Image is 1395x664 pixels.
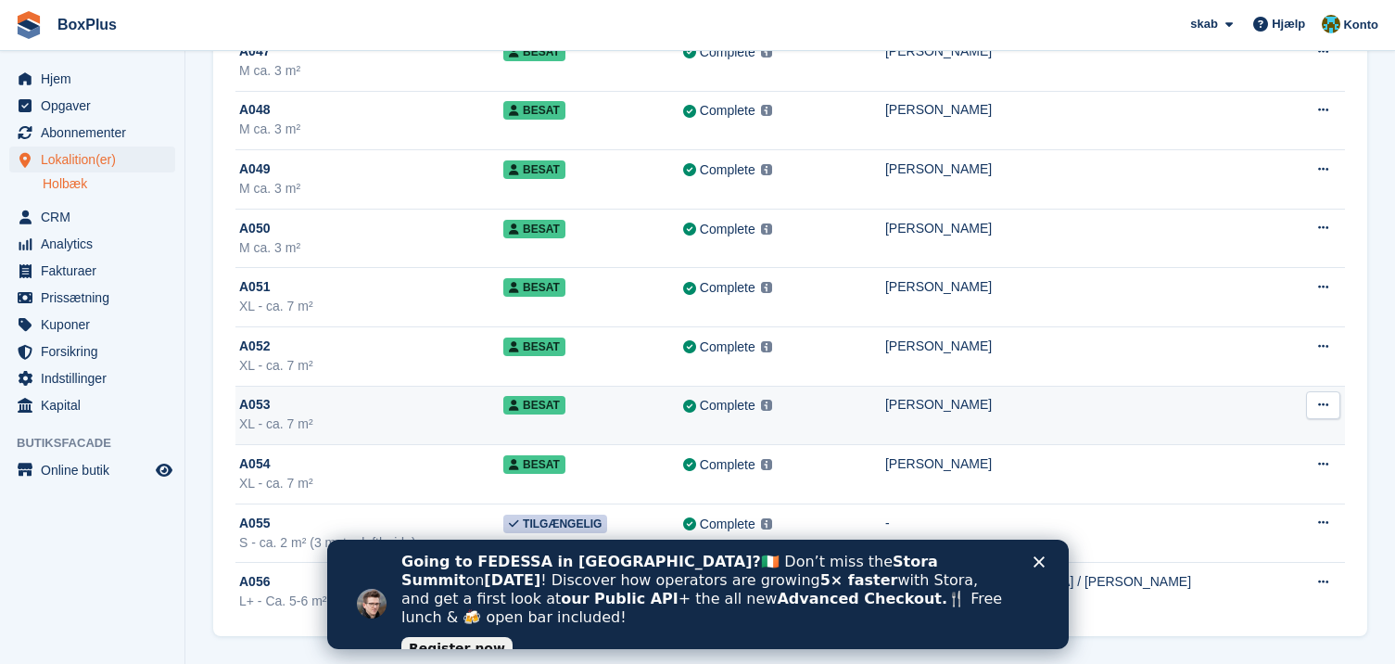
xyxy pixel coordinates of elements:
[239,592,503,611] div: L+ - Ca. 5-6 m² (3 meter lofthøjde)
[761,46,772,57] img: icon-info-grey-7440780725fd019a000dd9b08b2336e03edf1995a4989e88bcd33f0948082b44.svg
[700,515,755,534] div: Complete
[885,219,1293,238] div: [PERSON_NAME]
[9,285,175,311] a: menu
[239,474,503,493] div: XL - ca. 7 m²
[700,101,755,121] div: Complete
[885,160,1293,179] div: [PERSON_NAME]
[41,285,152,311] span: Prissætning
[327,540,1069,649] iframe: Intercom live chat banner
[41,93,152,119] span: Opgaver
[761,400,772,411] img: icon-info-grey-7440780725fd019a000dd9b08b2336e03edf1995a4989e88bcd33f0948082b44.svg
[239,395,270,415] span: A053
[9,392,175,418] a: menu
[239,179,503,198] div: M ca. 3 m²
[239,160,270,179] span: A049
[885,395,1293,415] div: [PERSON_NAME]
[761,341,772,352] img: icon-info-grey-7440780725fd019a000dd9b08b2336e03edf1995a4989e88bcd33f0948082b44.svg
[17,434,184,453] span: Butiksfacade
[41,312,152,338] span: Kuponer
[239,337,270,356] span: A052
[239,572,270,592] span: A056
[239,238,503,258] div: M ca. 3 m²
[15,11,43,39] img: stora-icon-8386f47178a22dfd0bd8f6a31ec36ba5ce8667c1dd55bd0f319d3a0aa187defe.svg
[503,396,565,415] span: Besat
[1343,16,1378,34] span: Konto
[700,338,755,357] div: Complete
[761,282,772,293] img: icon-info-grey-7440780725fd019a000dd9b08b2336e03edf1995a4989e88bcd33f0948082b44.svg
[239,514,270,533] span: A055
[41,392,152,418] span: Kapital
[9,204,175,230] a: menu
[239,356,503,376] div: XL - ca. 7 m²
[239,415,503,434] div: XL - ca. 7 m²
[503,101,565,120] span: Besat
[885,504,1293,563] td: -
[9,120,175,146] a: menu
[239,100,270,120] span: A048
[761,223,772,235] img: icon-info-grey-7440780725fd019a000dd9b08b2336e03edf1995a4989e88bcd33f0948082b44.svg
[706,17,725,28] div: Luk
[503,43,565,61] span: Besat
[239,42,270,61] span: A047
[41,338,152,364] span: Forsikring
[761,459,772,470] img: icon-info-grey-7440780725fd019a000dd9b08b2336e03edf1995a4989e88bcd33f0948082b44.svg
[885,277,1293,297] div: [PERSON_NAME]
[503,220,565,238] span: Besat
[239,297,503,316] div: XL - ca. 7 m²
[503,455,565,474] span: Besat
[885,337,1293,356] div: [PERSON_NAME]
[9,147,175,172] a: menu
[41,147,152,172] span: Lokalition(er)
[9,365,175,391] a: menu
[1322,15,1340,33] img: Anders Johansen
[700,220,755,239] div: Complete
[41,120,152,146] span: Abonnementer
[41,66,152,92] span: Hjem
[503,515,607,533] span: Tilgængelig
[885,454,1293,474] div: [PERSON_NAME]
[503,278,565,297] span: Besat
[41,457,152,483] span: Online butik
[761,164,772,175] img: icon-info-grey-7440780725fd019a000dd9b08b2336e03edf1995a4989e88bcd33f0948082b44.svg
[239,219,270,238] span: A050
[700,455,755,475] div: Complete
[239,277,270,297] span: A051
[700,160,755,180] div: Complete
[239,454,270,474] span: A054
[9,66,175,92] a: menu
[239,533,503,553] div: S - ca. 2 m² (3 meter lofthøjde)
[41,231,152,257] span: Analytics
[41,204,152,230] span: CRM
[700,396,755,415] div: Complete
[9,312,175,338] a: menu
[9,93,175,119] a: menu
[9,338,175,364] a: menu
[74,97,185,120] a: Register now
[41,365,152,391] span: Indstillinger
[885,42,1293,61] div: [PERSON_NAME]
[885,100,1293,120] div: [PERSON_NAME]
[503,338,565,356] span: Besat
[50,9,124,40] a: BoxPlus
[761,518,772,530] img: icon-info-grey-7440780725fd019a000dd9b08b2336e03edf1995a4989e88bcd33f0948082b44.svg
[239,61,503,81] div: M ca. 3 m²
[1190,15,1218,33] span: skab
[761,105,772,116] img: icon-info-grey-7440780725fd019a000dd9b08b2336e03edf1995a4989e88bcd33f0948082b44.svg
[503,160,565,179] span: Besat
[9,457,175,483] a: menu
[153,459,175,481] a: Forhåndsvisning af butik
[9,258,175,284] a: menu
[885,572,1293,592] div: Floristen [GEOGRAPHIC_DATA] / [PERSON_NAME]
[700,43,755,62] div: Complete
[700,278,755,298] div: Complete
[1272,15,1305,33] span: Hjælp
[9,231,175,257] a: menu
